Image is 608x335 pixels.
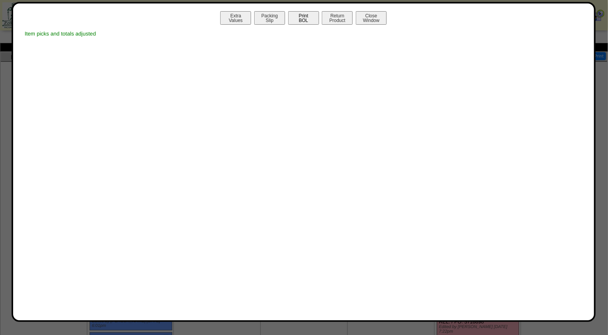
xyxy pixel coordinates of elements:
[356,11,387,25] button: CloseWindow
[287,17,321,23] a: PrintBOL
[254,11,285,25] button: PackingSlip
[322,11,353,25] button: ReturnProduct
[21,27,586,41] div: Item picks and totals adjusted
[288,11,319,25] button: PrintBOL
[355,17,387,23] a: CloseWindow
[253,17,287,23] a: PackingSlip
[220,11,251,25] button: ExtraValues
